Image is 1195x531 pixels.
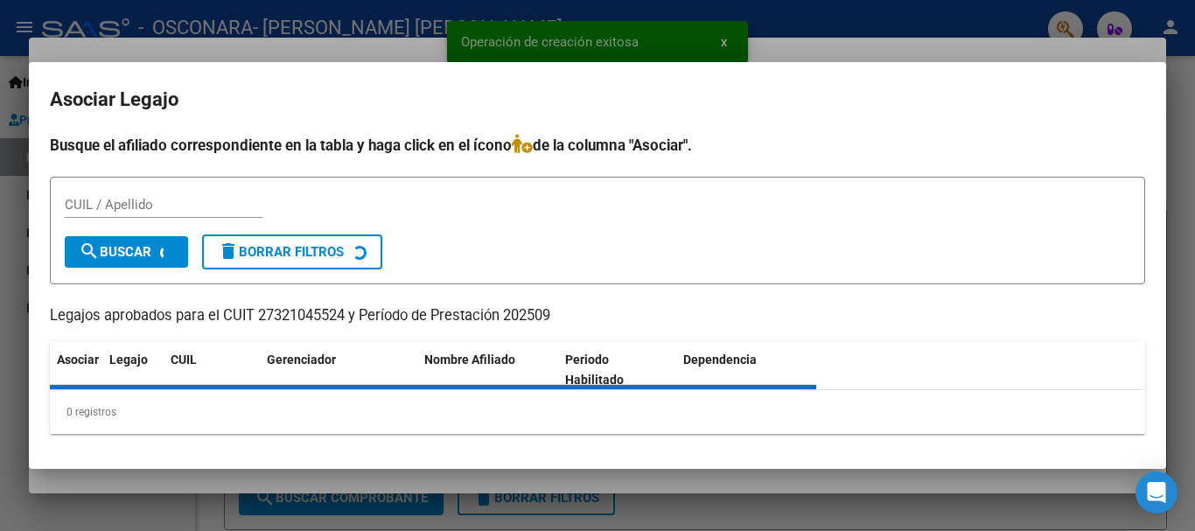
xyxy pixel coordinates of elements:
span: Nombre Afiliado [424,353,515,367]
span: Buscar [79,244,151,260]
h4: Busque el afiliado correspondiente en la tabla y haga click en el ícono de la columna "Asociar". [50,134,1145,157]
span: Borrar Filtros [218,244,344,260]
span: CUIL [171,353,197,367]
span: Asociar [57,353,99,367]
datatable-header-cell: Dependencia [676,341,817,399]
button: Buscar [65,236,188,268]
h2: Asociar Legajo [50,83,1145,116]
mat-icon: delete [218,241,239,262]
span: Periodo Habilitado [565,353,624,387]
mat-icon: search [79,241,100,262]
datatable-header-cell: CUIL [164,341,260,399]
datatable-header-cell: Legajo [102,341,164,399]
button: Borrar Filtros [202,234,382,269]
div: 0 registros [50,390,1145,434]
datatable-header-cell: Periodo Habilitado [558,341,676,399]
span: Dependencia [683,353,757,367]
p: Legajos aprobados para el CUIT 27321045524 y Período de Prestación 202509 [50,305,1145,327]
span: Legajo [109,353,148,367]
datatable-header-cell: Asociar [50,341,102,399]
span: Gerenciador [267,353,336,367]
datatable-header-cell: Gerenciador [260,341,417,399]
div: Open Intercom Messenger [1136,472,1178,514]
datatable-header-cell: Nombre Afiliado [417,341,558,399]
